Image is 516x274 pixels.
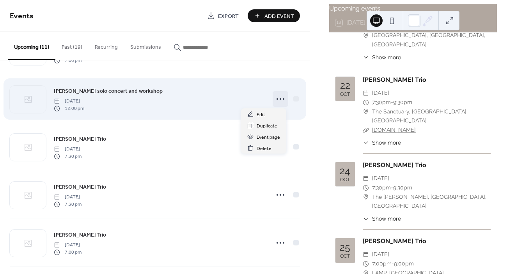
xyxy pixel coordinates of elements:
[340,92,350,97] div: Oct
[372,31,491,49] span: [GEOGRAPHIC_DATA], [GEOGRAPHIC_DATA], [GEOGRAPHIC_DATA]
[54,249,82,256] span: 7:00 pm
[257,122,277,130] span: Duplicate
[392,259,394,269] span: -
[257,133,280,141] span: Event page
[257,145,271,153] span: Delete
[372,98,391,107] span: 7:30pm
[54,194,82,201] span: [DATE]
[340,242,350,252] div: 25
[54,153,82,160] span: 7:30 pm
[340,166,350,176] div: 24
[363,31,369,40] div: ​
[363,183,369,193] div: ​
[363,76,426,83] a: [PERSON_NAME] Trio
[363,161,491,170] div: [PERSON_NAME] Trio
[391,98,393,107] span: -
[372,183,391,193] span: 7:30pm
[363,53,369,62] div: ​
[363,237,426,245] a: [PERSON_NAME] Trio
[363,126,369,135] div: ​
[54,134,106,143] a: [PERSON_NAME] Trio
[248,9,300,22] button: Add Event
[393,183,412,193] span: 9:30pm
[54,105,84,112] span: 12:00 pm
[372,193,491,211] span: The [PERSON_NAME], [GEOGRAPHIC_DATA], [GEOGRAPHIC_DATA]
[372,88,389,98] span: [DATE]
[372,174,389,183] span: [DATE]
[54,87,163,95] a: [PERSON_NAME] solo concert and workshop
[340,254,350,259] div: Oct
[264,12,294,20] span: Add Event
[8,32,55,60] button: Upcoming (11)
[363,98,369,107] div: ​
[54,183,106,191] span: [PERSON_NAME] Trio
[394,259,414,269] span: 9:00pm
[363,259,369,269] div: ​
[363,107,369,117] div: ​
[391,183,393,193] span: -
[363,215,369,223] div: ​
[54,98,84,105] span: [DATE]
[54,57,82,64] span: 7:00 pm
[372,139,401,147] span: Show more
[363,53,401,62] button: ​Show more
[54,230,106,239] a: [PERSON_NAME] Trio
[54,146,82,153] span: [DATE]
[363,215,401,223] button: ​Show more
[89,32,124,59] button: Recurring
[372,259,392,269] span: 7:00pm
[372,127,416,133] a: [DOMAIN_NAME]
[201,9,245,22] a: Export
[10,9,34,24] span: Events
[363,174,369,183] div: ​
[54,182,106,191] a: [PERSON_NAME] Trio
[372,250,389,259] span: [DATE]
[393,98,412,107] span: 9:30pm
[54,201,82,208] span: 7:30 pm
[372,53,401,62] span: Show more
[372,107,491,126] span: The Sanctuary, [GEOGRAPHIC_DATA], [GEOGRAPHIC_DATA]
[54,135,106,143] span: [PERSON_NAME] Trio
[55,32,89,59] button: Past (19)
[257,111,265,119] span: Edit
[54,242,82,249] span: [DATE]
[329,4,497,13] div: Upcoming events
[340,177,350,182] div: Oct
[340,81,350,90] div: 22
[363,88,369,98] div: ​
[372,215,401,223] span: Show more
[124,32,167,59] button: Submissions
[363,250,369,259] div: ​
[54,231,106,239] span: [PERSON_NAME] Trio
[363,139,401,147] button: ​Show more
[218,12,239,20] span: Export
[363,193,369,202] div: ​
[363,139,369,147] div: ​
